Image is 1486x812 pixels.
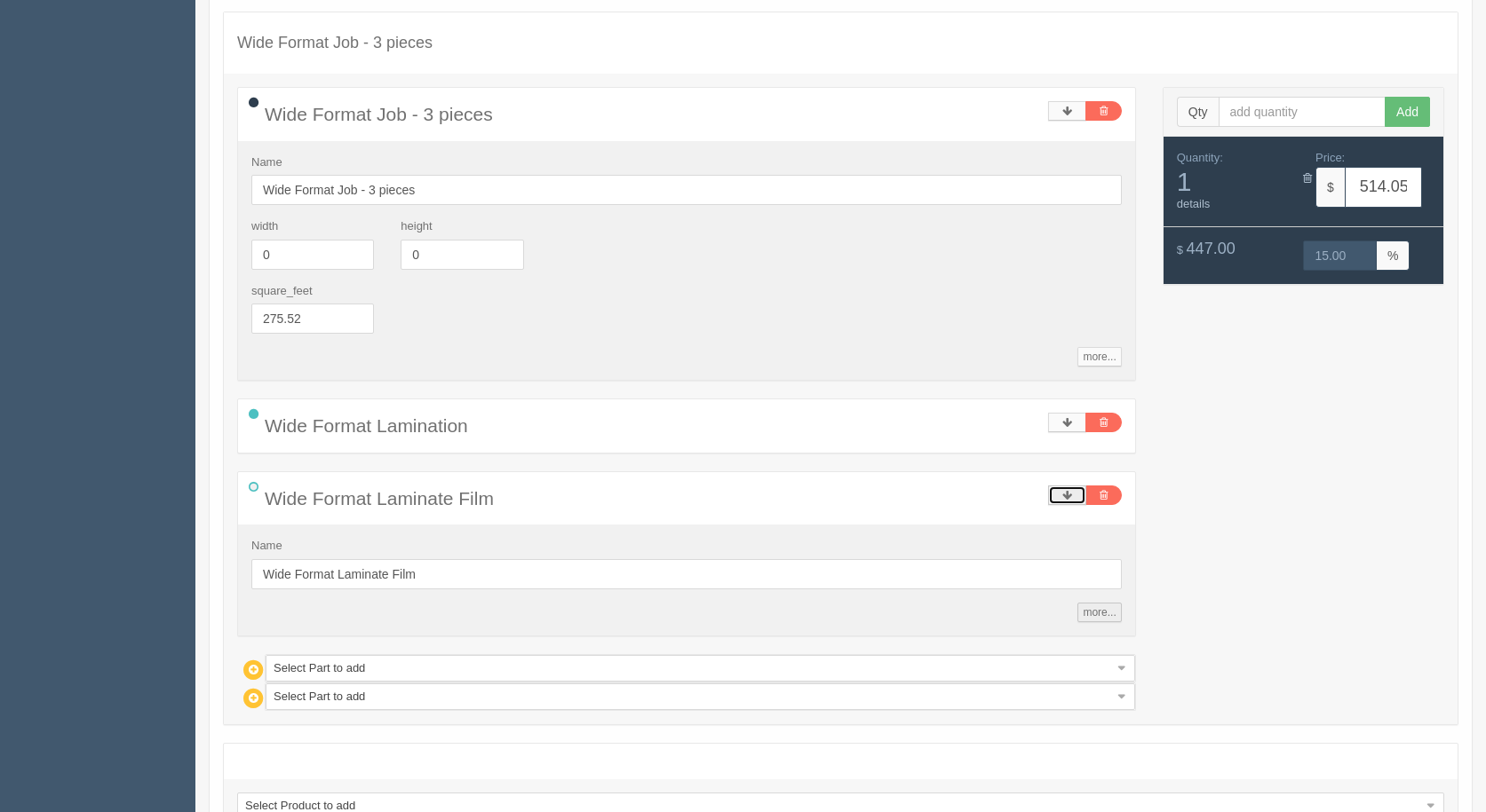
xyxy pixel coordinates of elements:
[265,104,493,124] span: Wide Format Job - 3 pieces
[251,538,282,555] label: Name
[1219,97,1387,127] input: add quantity
[237,35,1444,52] h4: Wide Format Job - 3 pieces
[1377,240,1410,271] span: %
[1077,347,1121,367] a: more...
[401,218,432,235] label: height
[1177,97,1219,127] span: Qty
[1177,197,1211,210] a: details
[251,218,278,235] label: width
[266,655,1135,682] a: Select Part to add
[1315,167,1345,208] span: $
[265,488,494,508] span: Wide Format Laminate Film
[274,684,1111,709] span: Select Part to add
[265,415,468,436] span: Wide Format Lamination
[1187,240,1236,257] span: 447.00
[1177,151,1223,164] span: Quantity:
[1177,167,1291,196] span: 1
[1077,603,1121,622] a: more...
[1385,97,1430,127] button: Add
[251,175,1122,205] input: Name
[274,656,1111,681] span: Select Part to add
[266,683,1135,710] a: Select Part to add
[1177,243,1183,256] span: $
[1315,151,1345,164] span: Price:
[251,283,313,300] label: square_feet
[251,559,1122,589] input: Name
[251,154,282,171] label: Name
[251,304,374,334] input: 0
